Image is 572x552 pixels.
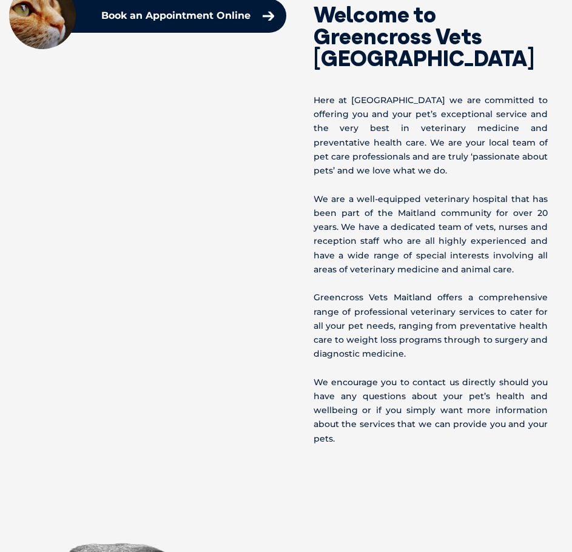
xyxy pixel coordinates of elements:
h2: Welcome to Greencross Vets [GEOGRAPHIC_DATA] [314,4,548,69]
p: We encourage you to contact us directly should you have any questions about your pet’s health and... [314,375,548,446]
p: Here at [GEOGRAPHIC_DATA] we are committed to offering you and your pet’s exceptional service and... [314,93,548,178]
a: Book an Appointment Online [95,5,280,27]
p: Book an Appointment Online [101,11,251,21]
p: We are a well-equipped veterinary hospital that has been part of the Maitland community for over ... [314,192,548,277]
p: Greencross Vets Maitland offers a comprehensive range of professional veterinary services to cate... [314,291,548,361]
